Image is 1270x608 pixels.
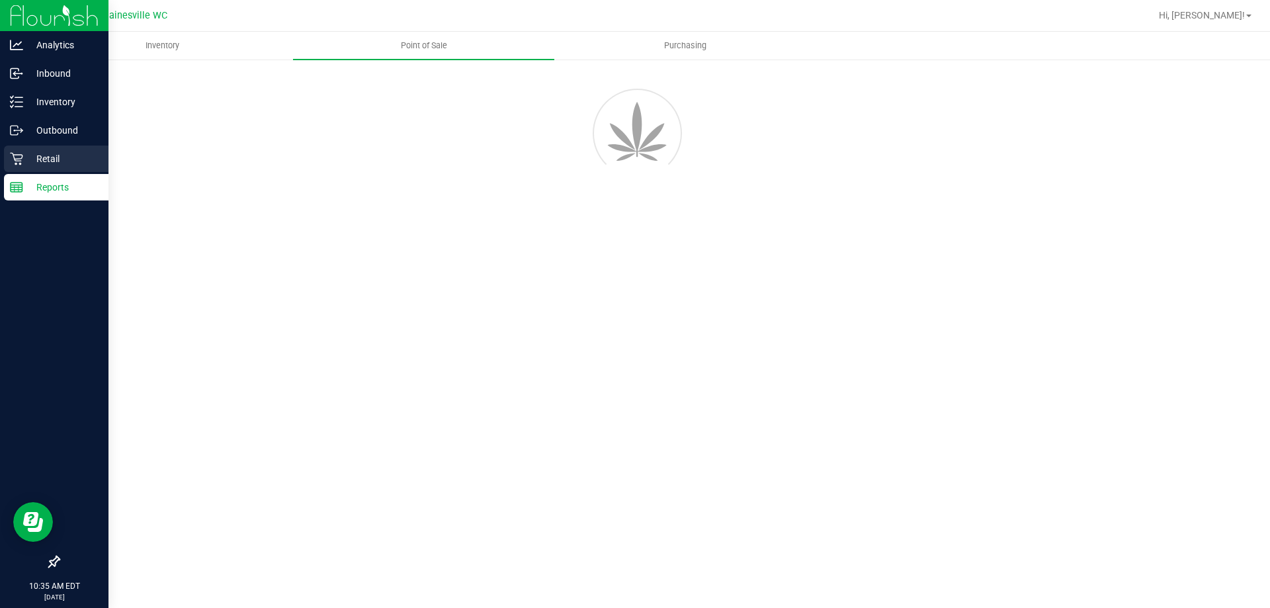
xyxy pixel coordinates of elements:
inline-svg: Reports [10,181,23,194]
span: Purchasing [646,40,724,52]
a: Point of Sale [293,32,554,60]
p: 10:35 AM EDT [6,580,103,592]
p: Outbound [23,122,103,138]
inline-svg: Outbound [10,124,23,137]
span: Point of Sale [383,40,465,52]
p: [DATE] [6,592,103,602]
a: Inventory [32,32,293,60]
inline-svg: Inventory [10,95,23,109]
p: Inbound [23,65,103,81]
inline-svg: Inbound [10,67,23,80]
span: Gainesville WC [103,10,167,21]
p: Analytics [23,37,103,53]
p: Retail [23,151,103,167]
p: Reports [23,179,103,195]
span: Inventory [128,40,197,52]
iframe: Resource center [13,502,53,542]
p: Inventory [23,94,103,110]
span: Hi, [PERSON_NAME]! [1159,10,1245,21]
inline-svg: Analytics [10,38,23,52]
a: Purchasing [554,32,816,60]
inline-svg: Retail [10,152,23,165]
